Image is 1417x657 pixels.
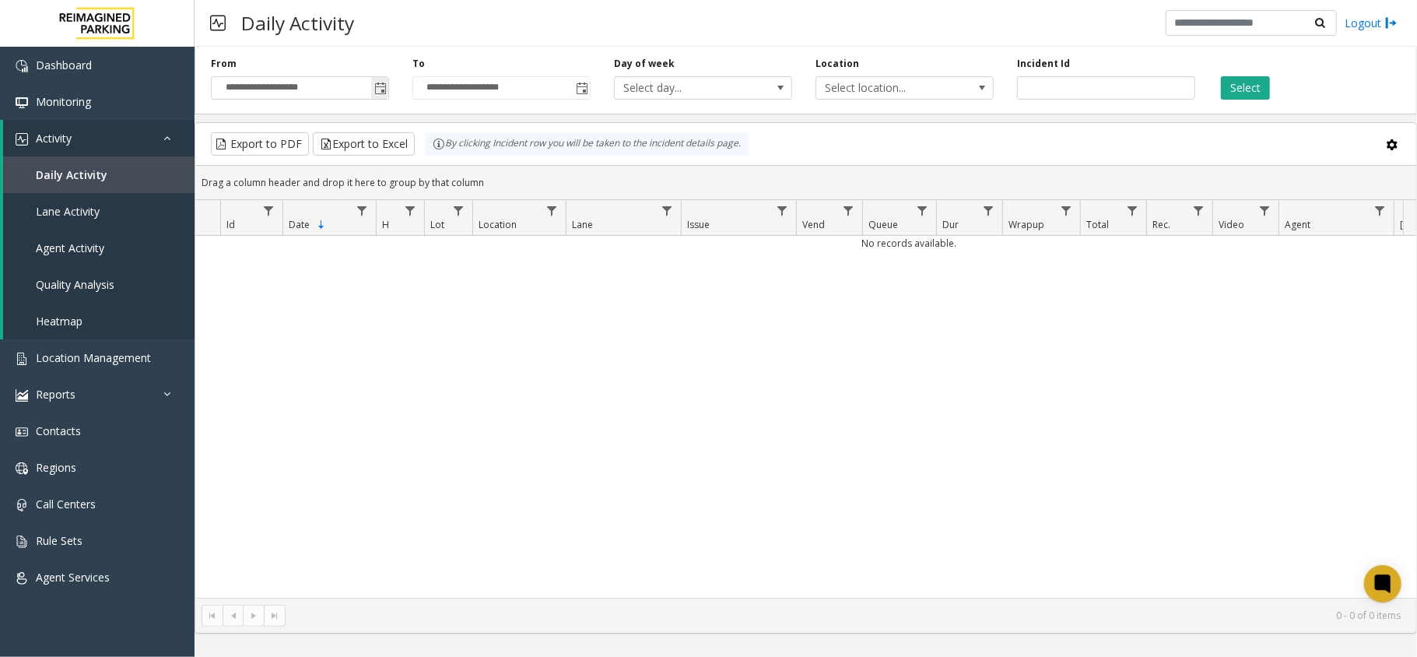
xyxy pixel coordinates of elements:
[233,4,362,42] h3: Daily Activity
[1385,15,1398,31] img: logout
[3,193,195,230] a: Lane Activity
[258,200,279,221] a: Id Filter Menu
[226,218,235,231] span: Id
[815,57,859,71] label: Location
[36,350,151,365] span: Location Management
[868,218,898,231] span: Queue
[412,57,425,71] label: To
[36,167,107,182] span: Daily Activity
[16,462,28,475] img: 'icon'
[400,200,421,221] a: H Filter Menu
[3,303,195,339] a: Heatmap
[195,169,1416,196] div: Drag a column header and drop it here to group by that column
[3,156,195,193] a: Daily Activity
[36,533,82,548] span: Rule Sets
[36,131,72,146] span: Activity
[315,219,328,231] span: Sortable
[1285,218,1310,231] span: Agent
[1345,15,1398,31] a: Logout
[36,277,114,292] span: Quality Analysis
[16,426,28,438] img: 'icon'
[16,133,28,146] img: 'icon'
[1188,200,1209,221] a: Rec. Filter Menu
[425,132,749,156] div: By clicking Incident row you will be taken to the incident details page.
[1370,200,1391,221] a: Agent Filter Menu
[479,218,517,231] span: Location
[433,138,445,150] img: infoIcon.svg
[36,314,82,328] span: Heatmap
[1254,200,1275,221] a: Video Filter Menu
[772,200,793,221] a: Issue Filter Menu
[573,77,590,99] span: Toggle popup
[16,60,28,72] img: 'icon'
[16,97,28,109] img: 'icon'
[1219,218,1244,231] span: Video
[16,389,28,402] img: 'icon'
[816,77,958,99] span: Select location...
[36,241,104,255] span: Agent Activity
[448,200,469,221] a: Lot Filter Menu
[1056,200,1077,221] a: Wrapup Filter Menu
[371,77,388,99] span: Toggle popup
[942,218,959,231] span: Dur
[36,58,92,72] span: Dashboard
[36,460,76,475] span: Regions
[195,200,1416,598] div: Data table
[295,609,1401,622] kendo-pager-info: 0 - 0 of 0 items
[978,200,999,221] a: Dur Filter Menu
[687,218,710,231] span: Issue
[211,132,309,156] button: Export to PDF
[657,200,678,221] a: Lane Filter Menu
[36,570,110,585] span: Agent Services
[36,387,75,402] span: Reports
[838,200,859,221] a: Vend Filter Menu
[36,204,100,219] span: Lane Activity
[430,218,444,231] span: Lot
[16,536,28,548] img: 'icon'
[36,94,91,109] span: Monitoring
[1008,218,1044,231] span: Wrapup
[36,497,96,511] span: Call Centers
[289,218,310,231] span: Date
[210,4,226,42] img: pageIcon
[1086,218,1109,231] span: Total
[1122,200,1143,221] a: Total Filter Menu
[352,200,373,221] a: Date Filter Menu
[572,218,593,231] span: Lane
[16,353,28,365] img: 'icon'
[211,57,237,71] label: From
[16,499,28,511] img: 'icon'
[614,57,675,71] label: Day of week
[542,200,563,221] a: Location Filter Menu
[615,77,756,99] span: Select day...
[3,266,195,303] a: Quality Analysis
[16,572,28,585] img: 'icon'
[36,423,81,438] span: Contacts
[382,218,389,231] span: H
[912,200,933,221] a: Queue Filter Menu
[802,218,825,231] span: Vend
[1152,218,1170,231] span: Rec.
[1221,76,1270,100] button: Select
[3,230,195,266] a: Agent Activity
[1017,57,1070,71] label: Incident Id
[313,132,415,156] button: Export to Excel
[3,120,195,156] a: Activity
